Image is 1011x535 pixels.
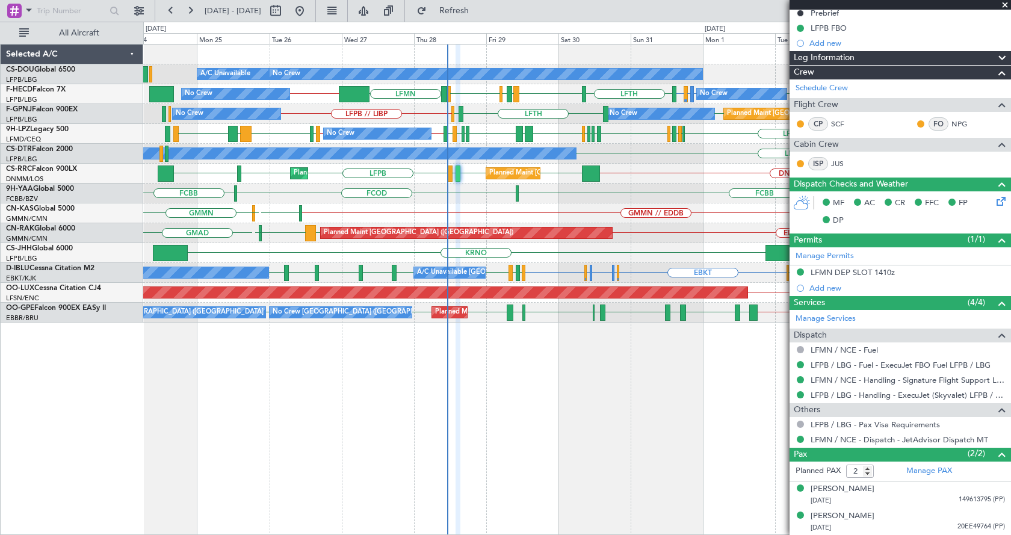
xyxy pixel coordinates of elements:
div: [PERSON_NAME] [811,510,874,522]
a: CS-DOUGlobal 6500 [6,66,75,73]
div: Planned Maint [GEOGRAPHIC_DATA] ([GEOGRAPHIC_DATA]) [294,164,483,182]
a: EBBR/BRU [6,314,39,323]
a: LFPB/LBG [6,155,37,164]
a: LFPB/LBG [6,115,37,124]
div: No Crew [176,105,203,123]
a: LFMN / NCE - Dispatch - JetAdvisor Dispatch MT [811,434,988,445]
a: Manage PAX [906,465,952,477]
a: LFPB/LBG [6,75,37,84]
span: Services [794,296,825,310]
span: D-IBLU [6,265,29,272]
span: CN-KAS [6,205,34,212]
div: Sun 31 [631,33,703,44]
div: Add new [809,283,1005,293]
span: OO-LUX [6,285,34,292]
div: No Crew [610,105,637,123]
span: Others [794,403,820,417]
div: A/C Unavailable [GEOGRAPHIC_DATA]-[GEOGRAPHIC_DATA] [417,264,609,282]
span: Pax [794,448,807,462]
div: No Crew [185,85,212,103]
button: Refresh [411,1,483,20]
a: LFMN / NCE - Fuel [811,345,878,355]
span: [DATE] [811,523,831,532]
a: OO-LUXCessna Citation CJ4 [6,285,101,292]
span: Dispatch Checks and Weather [794,178,908,191]
a: F-HECDFalcon 7X [6,86,66,93]
div: [DATE] [705,24,725,34]
span: CS-DOU [6,66,34,73]
div: Sun 24 [125,33,197,44]
div: Prebrief [811,8,839,18]
div: Tue 2 [775,33,847,44]
div: Mon 25 [197,33,269,44]
span: (2/2) [968,447,985,460]
span: (4/4) [968,296,985,309]
a: CS-JHHGlobal 6000 [6,245,73,252]
a: OO-GPEFalcon 900EX EASy II [6,305,106,312]
a: F-GPNJFalcon 900EX [6,106,78,113]
span: F-GPNJ [6,106,32,113]
a: CN-RAKGlobal 6000 [6,225,75,232]
span: Dispatch [794,329,827,342]
div: Planned Maint [GEOGRAPHIC_DATA] ([GEOGRAPHIC_DATA]) [727,105,917,123]
span: CR [895,197,905,209]
div: No Crew [GEOGRAPHIC_DATA] ([GEOGRAPHIC_DATA] National) [92,303,294,321]
span: AC [864,197,875,209]
a: LFPB / LBG - Pax Visa Requirements [811,419,940,430]
a: Manage Permits [796,250,854,262]
span: DP [833,215,844,227]
div: A/C Unavailable [200,65,250,83]
a: LFPB / LBG - Handling - ExecuJet (Skyvalet) LFPB / LBG [811,390,1005,400]
a: LFPB / LBG - Fuel - ExecuJet FBO Fuel LFPB / LBG [811,360,991,370]
div: LFPB FBO [811,23,847,33]
label: Planned PAX [796,465,841,477]
span: F-HECD [6,86,32,93]
span: Crew [794,66,814,79]
span: 20EE49764 (PP) [957,522,1005,532]
a: Schedule Crew [796,82,848,94]
div: FO [929,117,948,131]
a: SCF [831,119,858,129]
span: 9H-YAA [6,185,33,193]
div: Tue 26 [270,33,342,44]
a: LFSN/ENC [6,294,39,303]
button: All Aircraft [13,23,131,43]
span: FP [959,197,968,209]
span: FFC [925,197,939,209]
a: CS-RRCFalcon 900LX [6,165,77,173]
span: Refresh [429,7,480,15]
span: 9H-LPZ [6,126,30,133]
a: DNMM/LOS [6,175,43,184]
div: No Crew [700,85,728,103]
a: GMMN/CMN [6,214,48,223]
a: LFPB/LBG [6,254,37,263]
div: CP [808,117,828,131]
span: CS-JHH [6,245,32,252]
div: Planned Maint [GEOGRAPHIC_DATA] ([GEOGRAPHIC_DATA]) [489,164,679,182]
span: MF [833,197,844,209]
span: CN-RAK [6,225,34,232]
a: GMMN/CMN [6,234,48,243]
a: Manage Services [796,313,856,325]
div: LFMN DEP SLOT 1410z [811,267,895,277]
span: CS-DTR [6,146,32,153]
div: Wed 27 [342,33,414,44]
div: Sat 30 [558,33,631,44]
input: Trip Number [37,2,106,20]
span: [DATE] [811,496,831,505]
div: Fri 29 [486,33,558,44]
div: ISP [808,157,828,170]
span: 149613795 (PP) [959,495,1005,505]
div: [DATE] [146,24,166,34]
div: No Crew [GEOGRAPHIC_DATA] ([GEOGRAPHIC_DATA] National) [273,303,474,321]
a: D-IBLUCessna Citation M2 [6,265,94,272]
span: [DATE] - [DATE] [205,5,261,16]
a: CN-KASGlobal 5000 [6,205,75,212]
span: Leg Information [794,51,855,65]
span: Cabin Crew [794,138,839,152]
a: LFMD/CEQ [6,135,41,144]
span: All Aircraft [31,29,127,37]
span: CS-RRC [6,165,32,173]
a: FCBB/BZV [6,194,38,203]
div: Add new [809,38,1005,48]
